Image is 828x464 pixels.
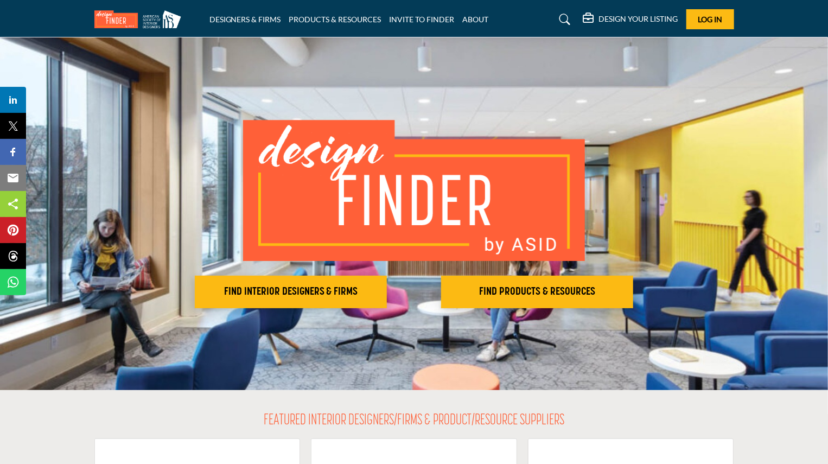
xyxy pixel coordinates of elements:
h5: DESIGN YOUR LISTING [599,14,678,24]
img: Site Logo [94,10,187,28]
a: Search [549,11,577,28]
a: PRODUCTS & RESOURCES [289,15,381,24]
h2: FIND INTERIOR DESIGNERS & FIRMS [198,285,384,298]
h2: FEATURED INTERIOR DESIGNERS/FIRMS & PRODUCT/RESOURCE SUPPLIERS [264,412,564,430]
button: FIND PRODUCTS & RESOURCES [441,276,633,308]
span: Log In [698,15,722,24]
a: DESIGNERS & FIRMS [209,15,281,24]
div: DESIGN YOUR LISTING [583,13,678,26]
button: FIND INTERIOR DESIGNERS & FIRMS [195,276,387,308]
h2: FIND PRODUCTS & RESOURCES [444,285,630,298]
img: image [243,120,585,261]
button: Log In [686,9,734,29]
a: ABOUT [463,15,489,24]
a: INVITE TO FINDER [390,15,455,24]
